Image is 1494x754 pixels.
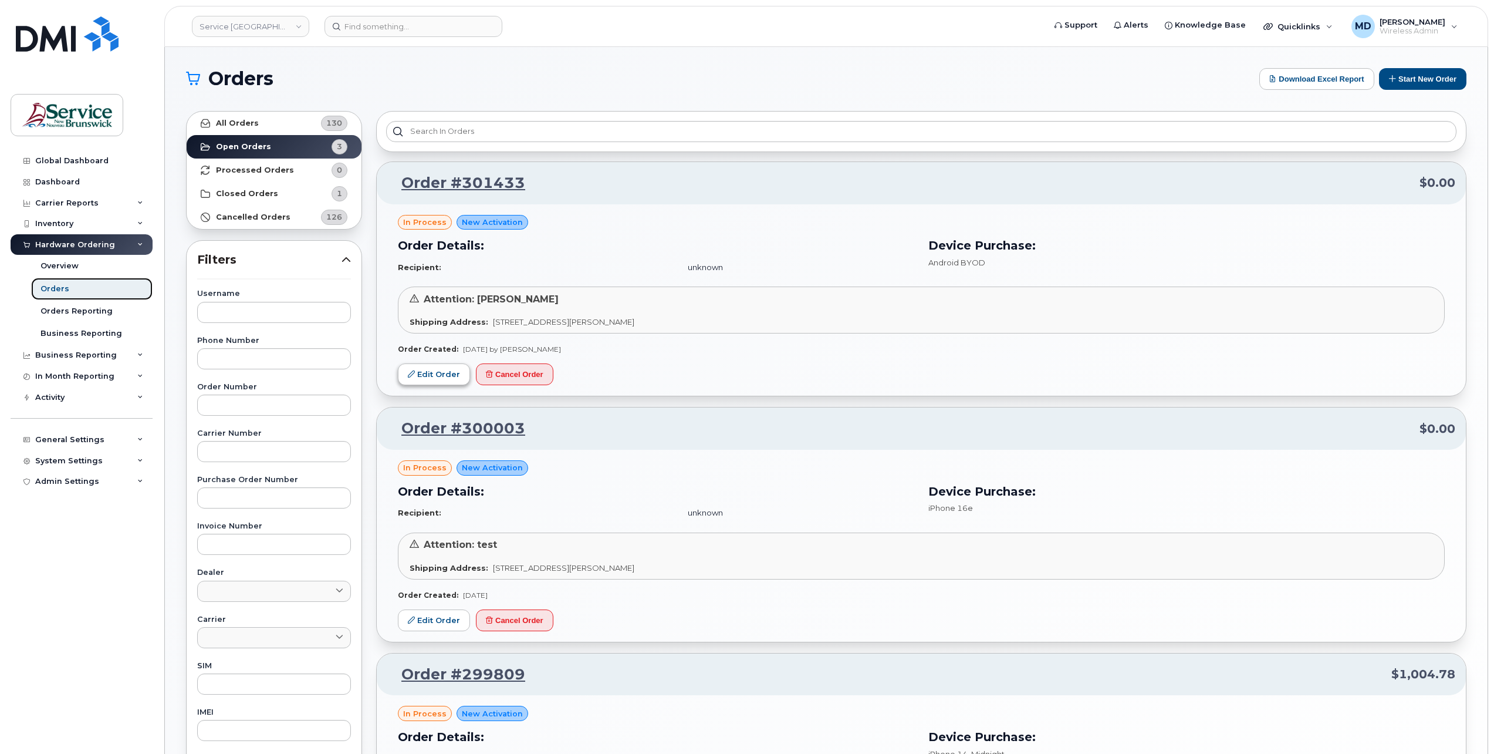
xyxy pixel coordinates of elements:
span: Android BYOD [928,258,985,267]
button: Start New Order [1379,68,1466,90]
a: Open Orders3 [187,135,361,159]
h3: Order Details: [398,483,914,500]
a: Order #300003 [387,418,525,439]
span: New Activation [462,708,523,719]
button: Download Excel Report [1259,68,1374,90]
label: IMEI [197,709,351,716]
strong: Cancelled Orders [216,213,290,222]
span: in process [403,217,447,228]
strong: All Orders [216,119,259,128]
label: Username [197,290,351,298]
label: Phone Number [197,337,351,345]
label: Invoice Number [197,523,351,530]
strong: Recipient: [398,508,441,517]
strong: Open Orders [216,142,271,152]
a: Edit Order [398,363,470,385]
input: Search in orders [386,121,1456,142]
span: 3 [337,141,342,152]
strong: Closed Orders [216,189,278,198]
strong: Shipping Address: [410,563,488,573]
h3: Order Details: [398,237,914,254]
h3: Device Purchase: [928,483,1445,500]
span: in process [403,462,447,473]
label: Order Number [197,383,351,391]
button: Cancel Order [476,610,553,631]
strong: Processed Orders [216,166,294,175]
strong: Order Created: [398,345,458,354]
span: Attention: [PERSON_NAME] [424,294,559,305]
h3: Device Purchase: [928,237,1445,254]
span: 130 [326,117,342,129]
td: unknown [677,257,914,278]
strong: Order Created: [398,591,458,600]
a: Order #301433 [387,173,525,194]
span: $1,004.78 [1391,666,1455,683]
span: iPhone 16e [928,503,973,513]
span: New Activation [462,462,523,473]
label: Dealer [197,569,351,577]
span: 1 [337,188,342,199]
span: [STREET_ADDRESS][PERSON_NAME] [493,563,634,573]
span: [DATE] by [PERSON_NAME] [463,345,561,354]
span: Attention: test [424,539,497,550]
span: 0 [337,164,342,176]
h3: Device Purchase: [928,728,1445,746]
a: All Orders130 [187,112,361,135]
label: Carrier [197,616,351,624]
span: New Activation [462,217,523,228]
strong: Shipping Address: [410,317,488,326]
span: Orders [208,70,273,87]
button: Cancel Order [476,363,553,385]
a: Cancelled Orders126 [187,206,361,229]
a: Closed Orders1 [187,182,361,206]
a: Edit Order [398,610,470,631]
label: SIM [197,662,351,670]
label: Purchase Order Number [197,476,351,484]
span: in process [403,708,447,719]
a: Processed Orders0 [187,159,361,182]
h3: Order Details: [398,728,914,746]
span: [DATE] [463,591,488,600]
strong: Recipient: [398,262,441,272]
span: [STREET_ADDRESS][PERSON_NAME] [493,317,634,326]
a: Order #299809 [387,664,525,685]
span: Filters [197,251,342,268]
label: Carrier Number [197,430,351,437]
td: unknown [677,503,914,523]
span: $0.00 [1419,420,1455,437]
span: 126 [326,211,342,223]
span: $0.00 [1419,174,1455,191]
